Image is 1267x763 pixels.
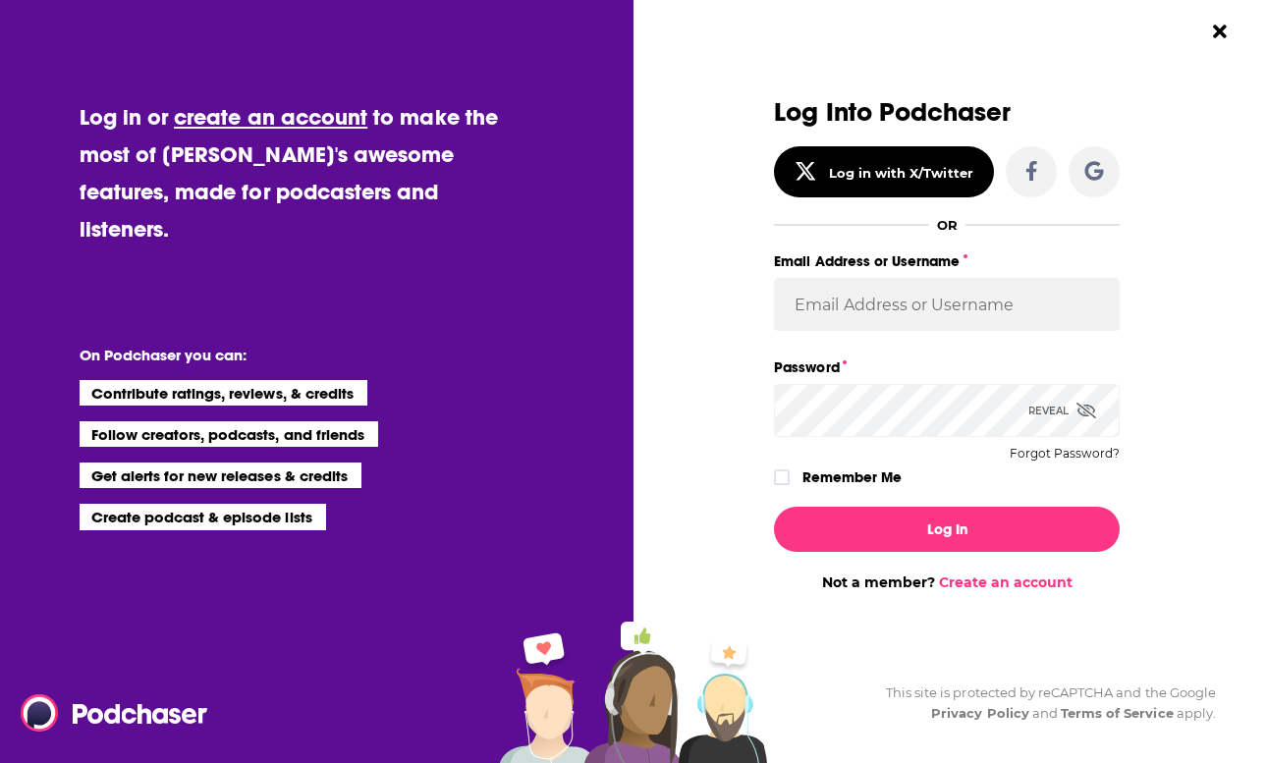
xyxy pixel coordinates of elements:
label: Remember Me [802,464,902,490]
li: Contribute ratings, reviews, & credits [80,380,368,406]
div: Log in with X/Twitter [829,165,973,181]
li: On Podchaser you can: [80,346,472,364]
button: Log In [774,507,1120,552]
div: This site is protected by reCAPTCHA and the Google and apply. [870,682,1216,724]
div: Not a member? [774,573,1120,591]
a: Create an account [939,573,1073,591]
li: Create podcast & episode lists [80,504,326,529]
label: Email Address or Username [774,248,1120,274]
img: Podchaser - Follow, Share and Rate Podcasts [21,694,209,732]
div: OR [937,217,958,233]
button: Forgot Password? [1010,447,1120,461]
li: Follow creators, podcasts, and friends [80,421,379,447]
a: Terms of Service [1061,705,1174,721]
button: Close Button [1201,13,1239,50]
li: Get alerts for new releases & credits [80,463,361,488]
input: Email Address or Username [774,278,1120,331]
a: Privacy Policy [931,705,1029,721]
a: Podchaser - Follow, Share and Rate Podcasts [21,694,193,732]
div: Reveal [1028,384,1096,437]
button: Log in with X/Twitter [774,146,994,197]
h3: Log Into Podchaser [774,98,1120,127]
label: Password [774,354,1120,380]
a: create an account [174,103,367,131]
